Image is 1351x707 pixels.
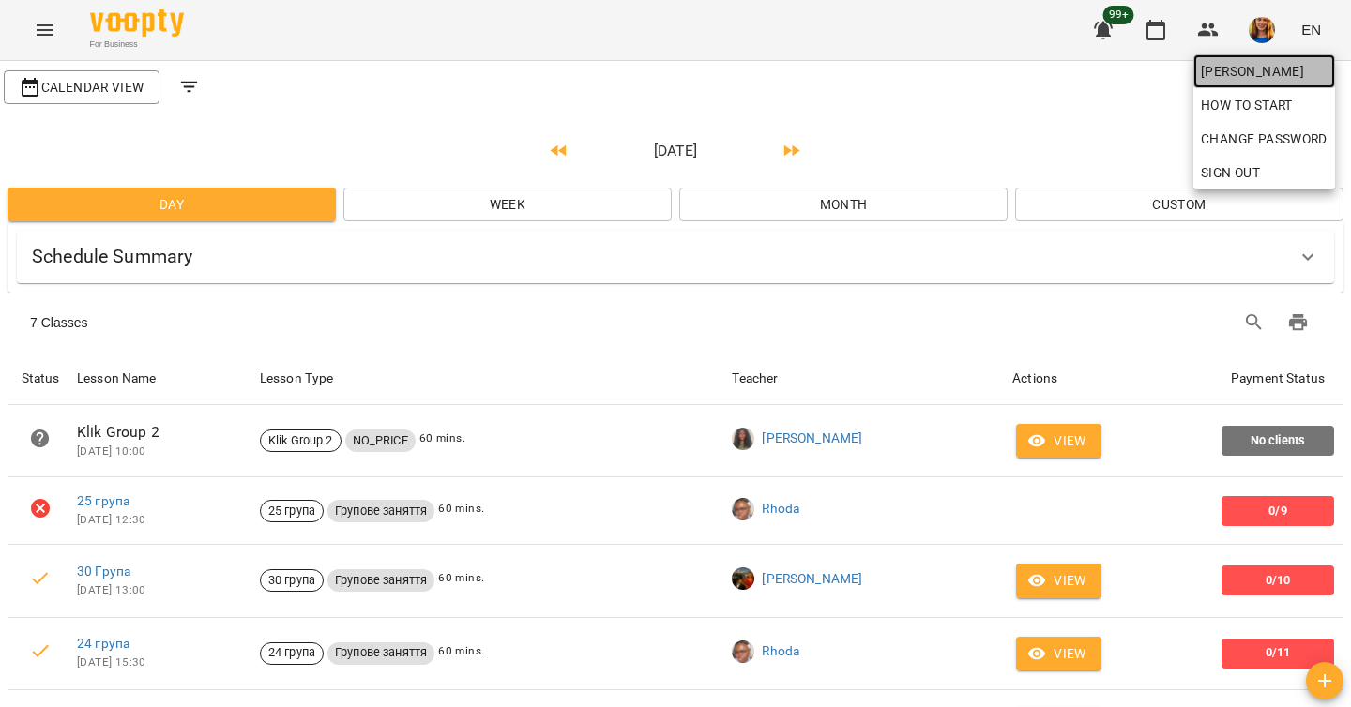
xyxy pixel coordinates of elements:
a: Change Password [1193,122,1335,156]
button: Sign Out [1193,156,1335,189]
a: [PERSON_NAME] [1193,54,1335,88]
span: Sign Out [1201,161,1260,184]
span: How to start [1201,94,1293,116]
span: [PERSON_NAME] [1201,60,1328,83]
span: Change Password [1201,128,1328,150]
a: How to start [1193,88,1300,122]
